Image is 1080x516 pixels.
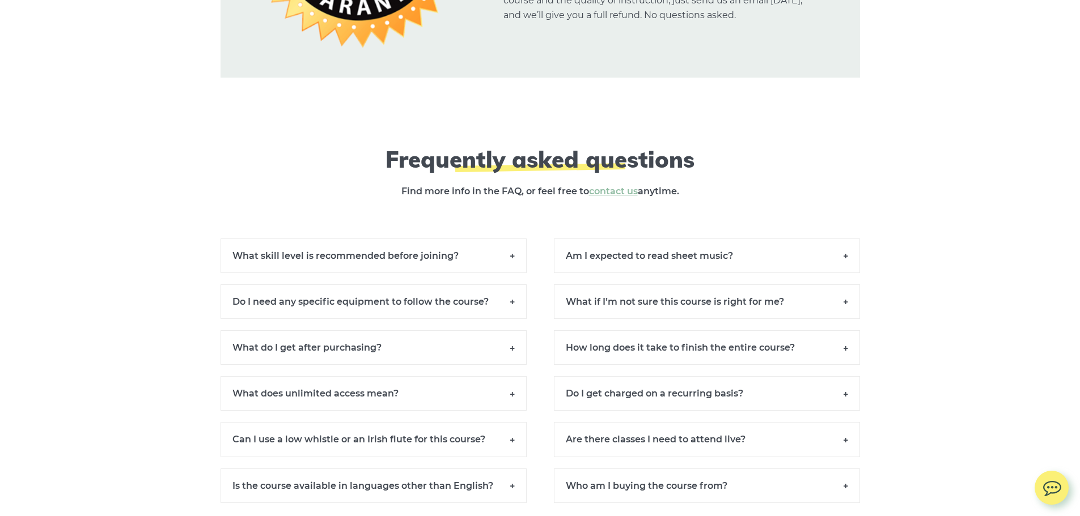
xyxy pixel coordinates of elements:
[221,422,527,457] h6: Can I use a low whistle or an Irish flute for this course?
[554,376,860,411] h6: Do I get charged on a recurring basis?
[401,186,679,197] strong: Find more info in the FAQ, or feel free to anytime.
[589,186,638,197] a: contact us
[554,330,860,365] h6: How long does it take to finish the entire course?
[554,284,860,319] h6: What if I’m not sure this course is right for me?
[554,422,860,457] h6: Are there classes I need to attend live?
[221,284,527,319] h6: Do I need any specific equipment to follow the course?
[333,146,747,173] h2: Frequently asked questions
[554,468,860,503] h6: Who am I buying the course from?
[1035,471,1069,500] img: chat.svg
[221,238,527,273] h6: What skill level is recommended before joining?
[221,376,527,411] h6: What does unlimited access mean?
[221,468,527,503] h6: Is the course available in languages other than English?
[554,238,860,273] h6: Am I expected to read sheet music?
[221,330,527,365] h6: What do I get after purchasing?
